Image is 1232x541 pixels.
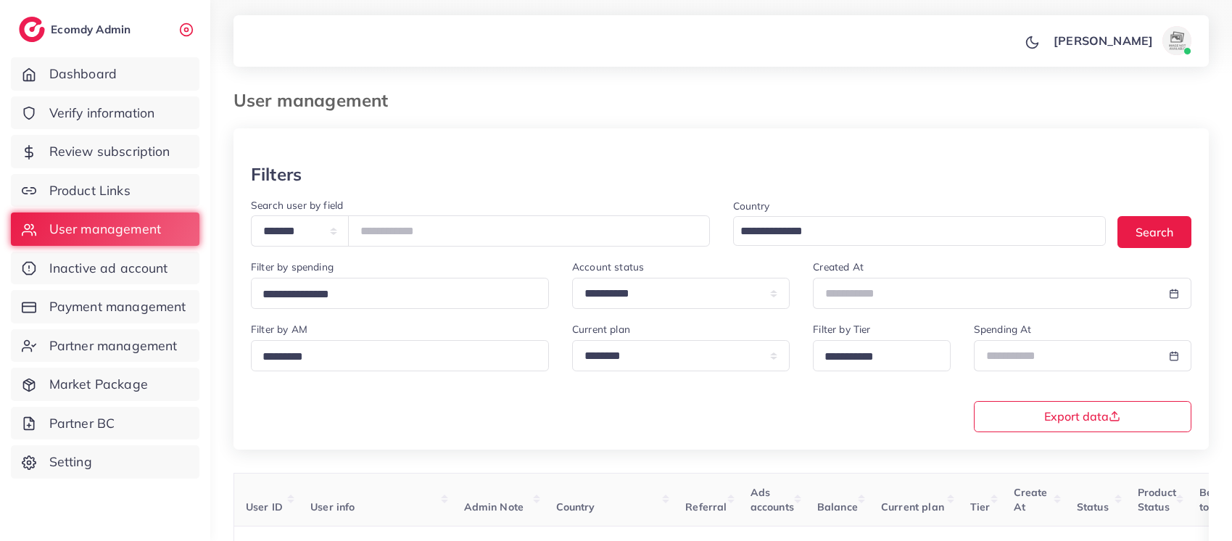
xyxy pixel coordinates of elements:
span: Inactive ad account [49,259,168,278]
span: Create At [1014,486,1048,513]
span: Export data [1044,410,1120,422]
span: Product Links [49,181,131,200]
label: Created At [813,260,864,274]
span: Ads accounts [751,486,794,513]
a: Inactive ad account [11,252,199,285]
span: Partner BC [49,414,115,433]
input: Search for option [257,284,530,306]
label: Account status [572,260,644,274]
input: Search for option [735,220,1088,243]
a: User management [11,212,199,246]
div: Search for option [251,278,549,309]
span: Setting [49,453,92,471]
button: Export data [974,401,1191,432]
label: Spending At [974,322,1032,336]
h3: Filters [251,164,302,185]
span: Dashboard [49,65,117,83]
a: Payment management [11,290,199,323]
h2: Ecomdy Admin [51,22,134,36]
button: Search [1117,216,1191,247]
input: Search for option [819,346,932,368]
h3: User management [233,90,400,111]
a: [PERSON_NAME]avatar [1046,26,1197,55]
img: avatar [1162,26,1191,55]
span: Market Package [49,375,148,394]
a: Verify information [11,96,199,130]
span: Referral [685,500,727,513]
a: Market Package [11,368,199,401]
span: Status [1077,500,1109,513]
a: Review subscription [11,135,199,168]
a: Partner BC [11,407,199,440]
span: User ID [246,500,283,513]
span: Payment management [49,297,186,316]
span: Partner management [49,336,178,355]
label: Search user by field [251,198,343,212]
span: Verify information [49,104,155,123]
span: Tier [970,500,991,513]
span: Balance [817,500,858,513]
p: [PERSON_NAME] [1054,32,1153,49]
a: Setting [11,445,199,479]
a: logoEcomdy Admin [19,17,134,42]
span: Review subscription [49,142,170,161]
label: Filter by Tier [813,322,870,336]
input: Search for option [257,346,530,368]
label: Filter by AM [251,322,307,336]
span: Country [556,500,595,513]
span: Product Status [1138,486,1176,513]
div: Search for option [251,340,549,371]
label: Current plan [572,322,630,336]
span: User info [310,500,355,513]
span: Admin Note [464,500,524,513]
a: Partner management [11,329,199,363]
img: logo [19,17,45,42]
span: User management [49,220,161,239]
span: Current plan [881,500,944,513]
div: Search for option [813,340,951,371]
div: Search for option [733,216,1107,246]
a: Dashboard [11,57,199,91]
label: Filter by spending [251,260,334,274]
label: Country [733,199,770,213]
a: Product Links [11,174,199,207]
